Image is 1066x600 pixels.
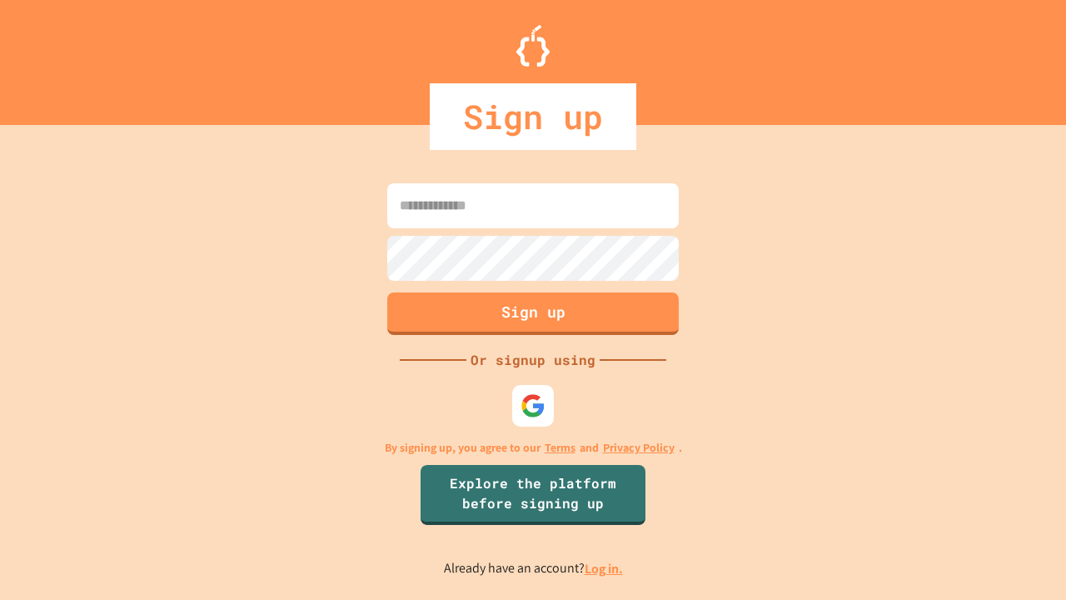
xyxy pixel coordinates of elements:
[545,439,575,457] a: Terms
[585,560,623,577] a: Log in.
[421,465,645,525] a: Explore the platform before signing up
[996,533,1049,583] iframe: chat widget
[603,439,675,457] a: Privacy Policy
[387,292,679,335] button: Sign up
[385,439,682,457] p: By signing up, you agree to our and .
[430,83,636,150] div: Sign up
[521,393,545,418] img: google-icon.svg
[466,350,600,370] div: Or signup using
[516,25,550,67] img: Logo.svg
[444,558,623,579] p: Already have an account?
